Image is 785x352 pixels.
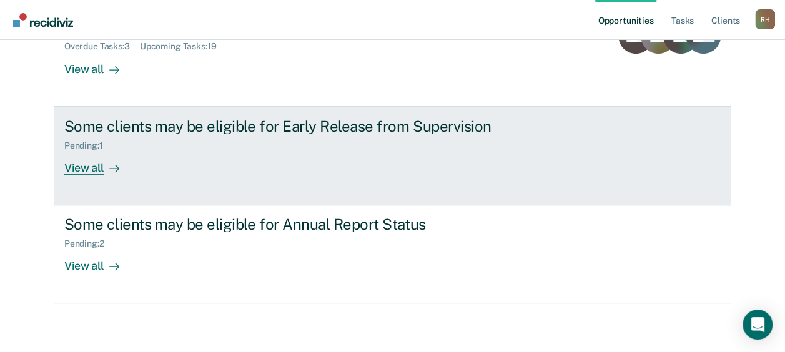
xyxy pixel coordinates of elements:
div: Upcoming Tasks : 19 [140,41,227,52]
div: Pending : 2 [64,238,114,249]
a: Some clients may be eligible for Early Release from SupervisionPending:1View all [54,107,731,205]
div: View all [64,150,134,175]
div: R H [755,9,775,29]
div: Open Intercom Messenger [743,310,773,340]
div: View all [64,249,134,273]
div: Overdue Tasks : 3 [64,41,140,52]
div: View all [64,52,134,76]
div: Some clients may be eligible for Annual Report Status [64,215,503,233]
a: 21 clients have tasks with overdue or upcoming due datesOverdue Tasks:3Upcoming Tasks:19View all [54,9,731,107]
button: Profile dropdown button [755,9,775,29]
a: Some clients may be eligible for Annual Report StatusPending:2View all [54,205,731,303]
img: Recidiviz [13,13,73,27]
div: Some clients may be eligible for Early Release from Supervision [64,117,503,135]
div: Pending : 1 [64,140,113,151]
